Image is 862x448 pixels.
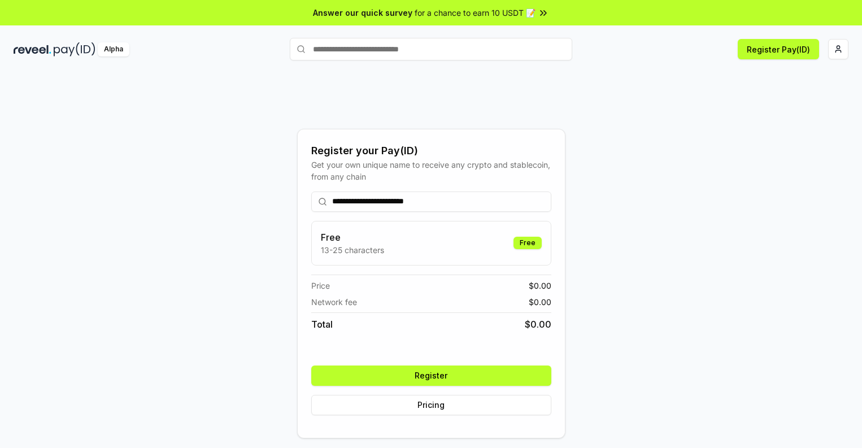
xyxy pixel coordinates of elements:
[313,7,412,19] span: Answer our quick survey
[311,317,333,331] span: Total
[311,280,330,292] span: Price
[529,296,551,308] span: $ 0.00
[321,244,384,256] p: 13-25 characters
[311,296,357,308] span: Network fee
[311,159,551,182] div: Get your own unique name to receive any crypto and stablecoin, from any chain
[311,366,551,386] button: Register
[525,317,551,331] span: $ 0.00
[311,143,551,159] div: Register your Pay(ID)
[738,39,819,59] button: Register Pay(ID)
[98,42,129,56] div: Alpha
[529,280,551,292] span: $ 0.00
[321,230,384,244] h3: Free
[513,237,542,249] div: Free
[54,42,95,56] img: pay_id
[14,42,51,56] img: reveel_dark
[415,7,536,19] span: for a chance to earn 10 USDT 📝
[311,395,551,415] button: Pricing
